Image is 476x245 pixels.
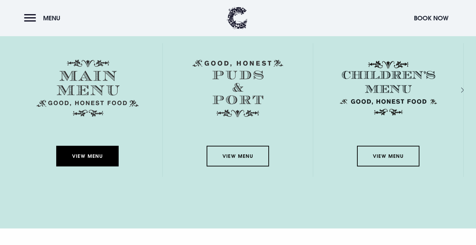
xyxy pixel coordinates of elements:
img: Menu puds and port [192,60,283,118]
div: Next slide [452,85,458,95]
a: View Menu [357,146,419,166]
img: Menu main menu [37,60,139,117]
button: Menu [24,11,64,25]
button: Book Now [410,11,452,25]
a: View Menu [56,146,118,166]
img: Clandeboye Lodge [227,7,248,29]
span: Menu [43,14,60,22]
a: View Menu [207,146,269,166]
img: Childrens Menu 1 [337,60,439,117]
